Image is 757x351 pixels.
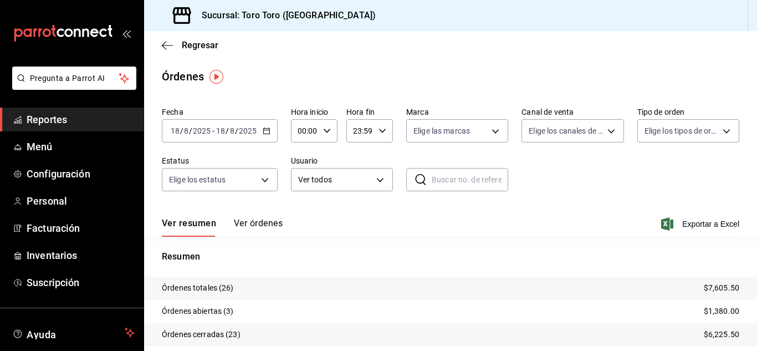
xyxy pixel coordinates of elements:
[226,126,229,135] span: /
[209,70,223,84] img: Tooltip marker
[216,126,226,135] input: --
[637,108,739,116] label: Tipo de orden
[234,218,283,237] button: Ver órdenes
[529,125,603,136] span: Elige los canales de venta
[30,73,119,84] span: Pregunta a Parrot AI
[27,221,135,236] span: Facturación
[291,157,393,165] label: Usuario
[162,282,234,294] p: Órdenes totales (26)
[212,126,214,135] span: -
[27,194,135,208] span: Personal
[432,169,508,191] input: Buscar no. de referencia
[704,306,739,317] p: $1,380.00
[162,108,278,116] label: Fecha
[346,108,393,116] label: Hora fin
[162,68,204,85] div: Órdenes
[169,174,226,185] span: Elige los estatus
[12,67,136,90] button: Pregunta a Parrot AI
[162,157,278,165] label: Estatus
[663,217,739,231] button: Exportar a Excel
[413,125,470,136] span: Elige las marcas
[162,218,216,237] button: Ver resumen
[122,29,131,38] button: open_drawer_menu
[162,250,739,263] p: Resumen
[238,126,257,135] input: ----
[27,112,135,127] span: Reportes
[645,125,719,136] span: Elige los tipos de orden
[162,306,234,317] p: Órdenes abiertas (3)
[27,166,135,181] span: Configuración
[235,126,238,135] span: /
[704,329,739,340] p: $6,225.50
[229,126,235,135] input: --
[704,282,739,294] p: $7,605.50
[183,126,189,135] input: --
[291,108,337,116] label: Hora inicio
[192,126,211,135] input: ----
[27,139,135,154] span: Menú
[8,80,136,92] a: Pregunta a Parrot AI
[162,40,218,50] button: Regresar
[27,326,120,339] span: Ayuda
[521,108,623,116] label: Canal de venta
[298,174,372,186] span: Ver todos
[27,275,135,290] span: Suscripción
[180,126,183,135] span: /
[27,248,135,263] span: Inventarios
[182,40,218,50] span: Regresar
[189,126,192,135] span: /
[193,9,376,22] h3: Sucursal: Toro Toro ([GEOGRAPHIC_DATA])
[170,126,180,135] input: --
[162,218,283,237] div: navigation tabs
[406,108,508,116] label: Marca
[162,329,241,340] p: Órdenes cerradas (23)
